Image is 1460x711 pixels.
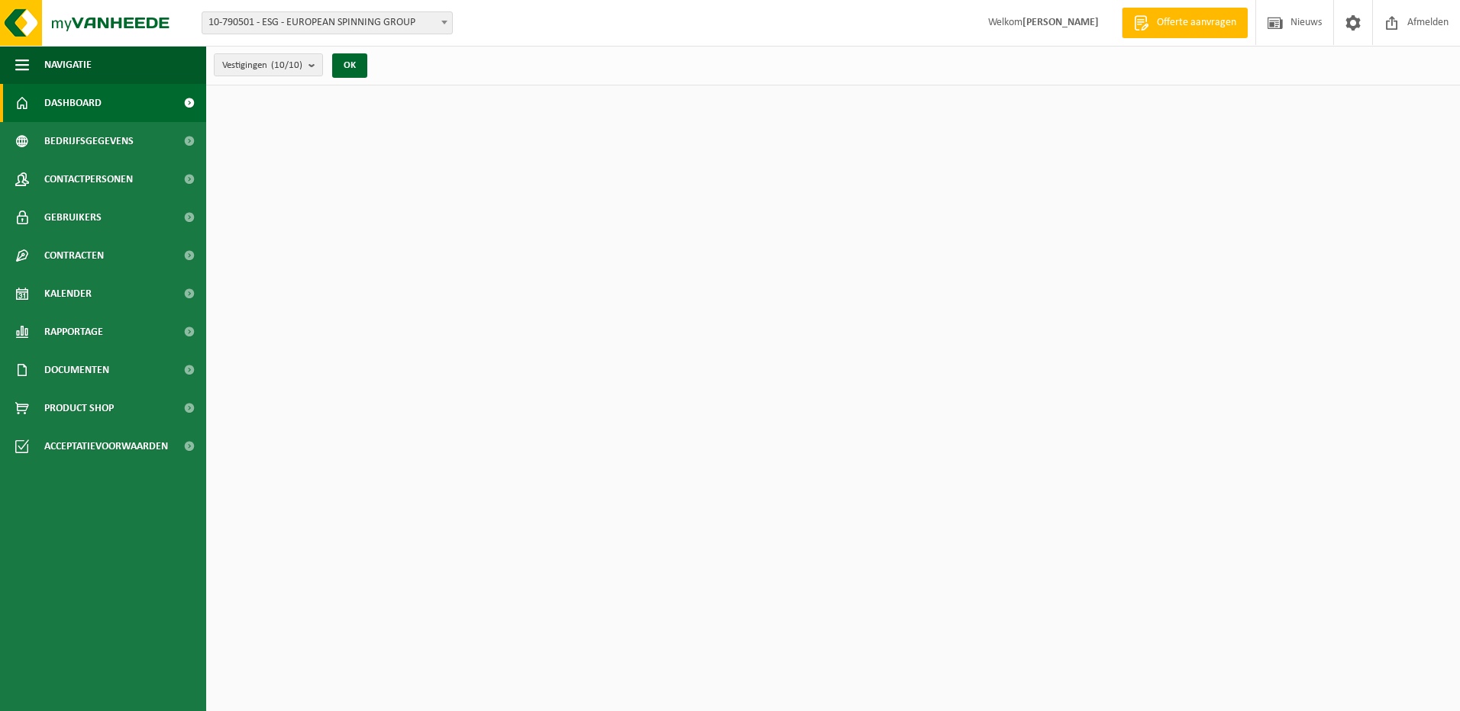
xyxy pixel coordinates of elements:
span: Product Shop [44,389,114,427]
span: Dashboard [44,84,102,122]
span: Contactpersonen [44,160,133,198]
span: Offerte aanvragen [1153,15,1240,31]
count: (10/10) [271,60,302,70]
strong: [PERSON_NAME] [1022,17,1099,28]
a: Offerte aanvragen [1122,8,1248,38]
button: OK [332,53,367,78]
span: Vestigingen [222,54,302,77]
span: Bedrijfsgegevens [44,122,134,160]
span: Acceptatievoorwaarden [44,427,168,465]
span: Gebruikers [44,198,102,236]
span: Kalender [44,275,92,313]
span: Navigatie [44,46,92,84]
span: Documenten [44,351,109,389]
span: 10-790501 - ESG - EUROPEAN SPINNING GROUP [202,11,453,34]
button: Vestigingen(10/10) [214,53,323,76]
span: Rapportage [44,313,103,351]
span: 10-790501 - ESG - EUROPEAN SPINNING GROUP [202,12,452,34]
span: Contracten [44,236,104,275]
